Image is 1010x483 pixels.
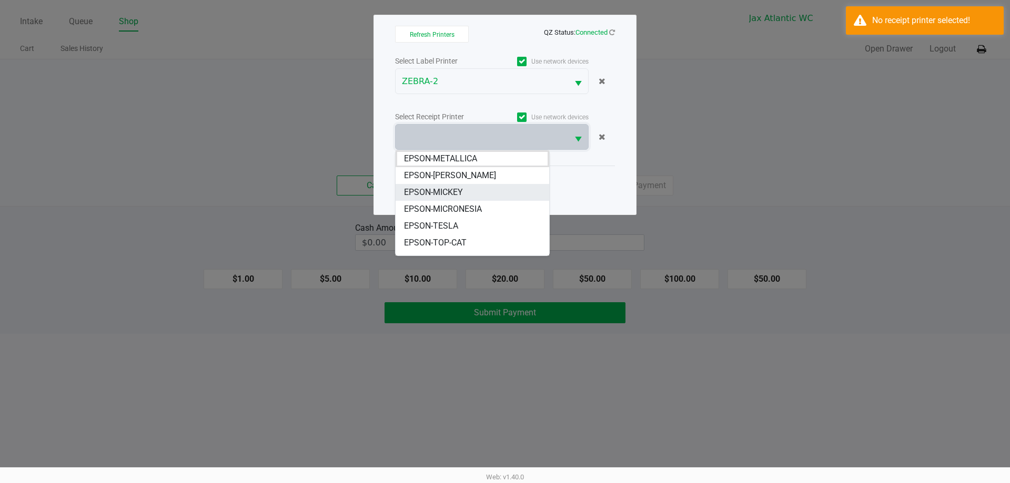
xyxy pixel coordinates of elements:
div: No receipt printer selected! [872,14,996,27]
span: ZEBRA-2 [402,75,562,88]
span: QZ Status: [544,28,615,36]
span: Connected [575,28,608,36]
span: EPSON-MICKEY [404,186,463,199]
span: EPSON-MICRONESIA [404,203,482,215]
div: Select Label Printer [395,56,492,67]
div: Select Receipt Printer [395,111,492,122]
span: EPSON-[PERSON_NAME] [404,169,496,182]
button: Select [568,125,588,149]
span: Refresh Printers [410,31,454,38]
label: Use network devices [492,112,589,122]
span: EPSON-U2 [404,253,443,266]
button: Refresh Printers [395,26,469,43]
label: Use network devices [492,57,589,66]
span: EPSON-TOP-CAT [404,237,467,249]
span: EPSON-TESLA [404,220,458,232]
button: Select [568,69,588,94]
span: EPSON-METALLICA [404,152,477,165]
span: Web: v1.40.0 [486,473,524,481]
